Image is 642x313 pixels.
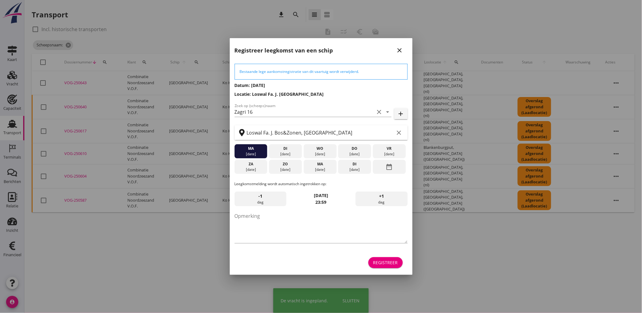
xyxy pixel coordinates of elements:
[374,151,404,157] div: [DATE]
[340,167,370,172] div: [DATE]
[271,167,300,172] div: [DATE]
[340,161,370,167] div: di
[271,146,300,151] div: di
[305,151,335,157] div: [DATE]
[379,193,384,200] span: +1
[236,151,266,157] div: [DATE]
[374,146,404,151] div: vr
[340,146,370,151] div: do
[235,46,333,55] h2: Registreer leegkomst van een schip
[305,167,335,172] div: [DATE]
[235,181,408,187] p: Leegkomstmelding wordt automatisch ingetrokken op:
[314,192,328,198] strong: [DATE]
[305,146,335,151] div: wo
[373,259,398,266] div: Registreer
[376,108,383,116] i: clear
[258,193,262,200] span: -1
[368,257,403,268] button: Registreer
[236,161,266,167] div: za
[384,108,392,116] i: arrow_drop_down
[340,151,370,157] div: [DATE]
[235,192,286,206] div: dag
[396,47,403,54] i: close
[305,161,335,167] div: ma
[397,110,405,117] i: add
[247,128,394,138] input: Zoek op terminal of plaats
[235,211,408,243] textarea: Opmerking
[271,161,300,167] div: zo
[316,199,327,205] strong: 23:59
[235,82,408,88] h3: Datum: [DATE]
[395,129,403,136] i: clear
[236,146,266,151] div: ma
[356,192,407,206] div: dag
[386,161,393,172] i: date_range
[240,69,403,74] div: Bestaande lege aankomstregistratie van dit vaartuig wordt verwijderd.
[236,167,266,172] div: [DATE]
[235,91,408,97] h3: Locatie: Loswal Fa. J. [GEOGRAPHIC_DATA]
[271,151,300,157] div: [DATE]
[235,107,374,117] input: Zoek op (scheeps)naam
